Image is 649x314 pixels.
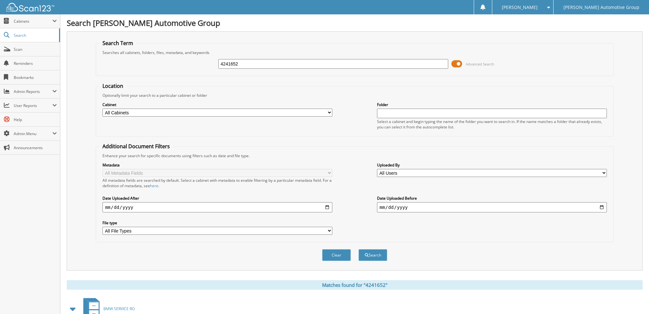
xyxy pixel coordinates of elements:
span: Admin Reports [14,89,52,94]
input: start [102,202,332,212]
input: end [377,202,607,212]
span: Help [14,117,57,122]
span: Bookmarks [14,75,57,80]
label: Metadata [102,162,332,168]
legend: Location [99,82,126,89]
h1: Search [PERSON_NAME] Automotive Group [67,18,643,28]
label: Uploaded By [377,162,607,168]
button: Clear [322,249,351,261]
span: BMW SERVICE RO [103,306,135,311]
span: User Reports [14,103,52,108]
button: Search [358,249,387,261]
div: Select a cabinet and begin typing the name of the folder you want to search in. If the name match... [377,119,607,130]
span: Announcements [14,145,57,150]
span: Admin Menu [14,131,52,136]
span: Scan [14,47,57,52]
label: Cabinet [102,102,332,107]
label: Folder [377,102,607,107]
legend: Additional Document Filters [99,143,173,150]
a: here [150,183,158,188]
div: All metadata fields are searched by default. Select a cabinet with metadata to enable filtering b... [102,178,332,188]
label: Date Uploaded After [102,195,332,201]
img: scan123-logo-white.svg [6,3,54,11]
span: Reminders [14,61,57,66]
label: Date Uploaded Before [377,195,607,201]
span: Cabinets [14,19,52,24]
span: Search [14,33,56,38]
label: File type [102,220,332,226]
div: Enhance your search for specific documents using filters such as date and file type. [99,153,610,158]
div: Matches found for "4241652" [67,280,643,290]
legend: Search Term [99,40,136,47]
div: Optionally limit your search to a particular cabinet or folder [99,93,610,98]
div: Searches all cabinets, folders, files, metadata, and keywords [99,50,610,55]
span: Advanced Search [466,62,494,66]
span: [PERSON_NAME] Automotive Group [563,5,639,9]
span: [PERSON_NAME] [502,5,538,9]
